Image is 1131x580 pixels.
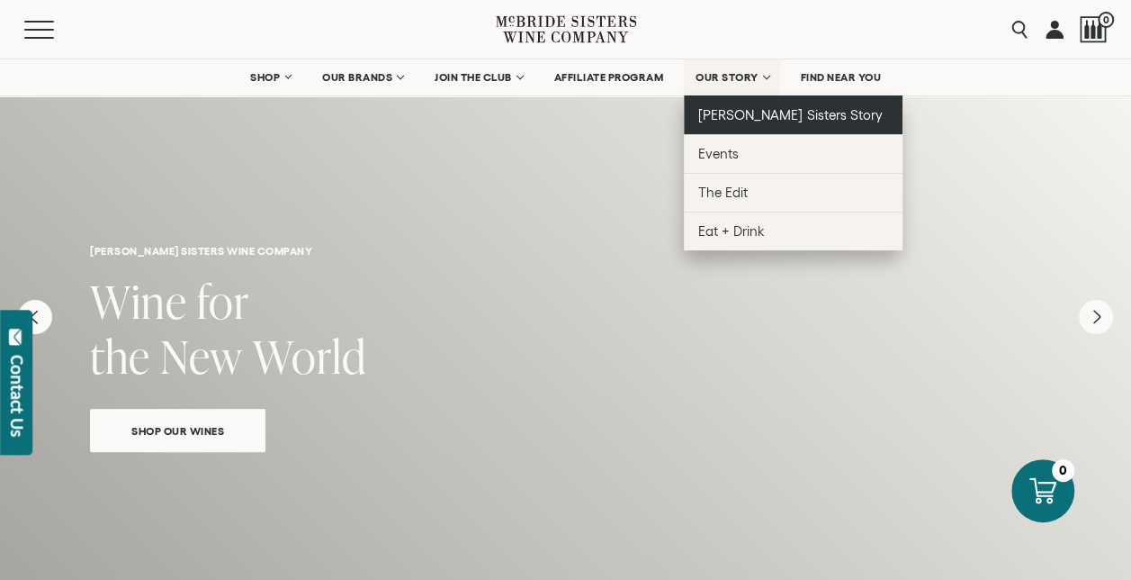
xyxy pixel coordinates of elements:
[160,325,243,387] span: New
[253,325,366,387] span: World
[1079,300,1113,334] button: Next
[684,212,902,250] a: Eat + Drink
[543,59,676,95] a: AFFILIATE PROGRAM
[801,71,882,84] span: FIND NEAR YOU
[1052,459,1074,482] div: 0
[684,59,780,95] a: OUR STORY
[554,71,664,84] span: AFFILIATE PROGRAM
[100,421,256,441] span: Shop Our Wines
[698,223,765,239] span: Eat + Drink
[698,146,739,161] span: Events
[90,325,150,387] span: the
[90,270,187,332] span: Wine
[90,409,265,452] a: Shop Our Wines
[698,107,883,122] span: [PERSON_NAME] Sisters Story
[789,59,893,95] a: FIND NEAR YOU
[90,245,1041,257] h6: [PERSON_NAME] sisters wine company
[435,71,512,84] span: JOIN THE CLUB
[18,300,52,334] button: Previous
[197,270,249,332] span: for
[1098,12,1114,28] span: 0
[684,95,902,134] a: [PERSON_NAME] Sisters Story
[423,59,534,95] a: JOIN THE CLUB
[310,59,414,95] a: OUR BRANDS
[696,71,758,84] span: OUR STORY
[698,185,748,200] span: The Edit
[322,71,392,84] span: OUR BRANDS
[24,21,89,39] button: Mobile Menu Trigger
[238,59,301,95] a: SHOP
[684,134,902,173] a: Events
[8,355,26,437] div: Contact Us
[684,173,902,212] a: The Edit
[250,71,281,84] span: SHOP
